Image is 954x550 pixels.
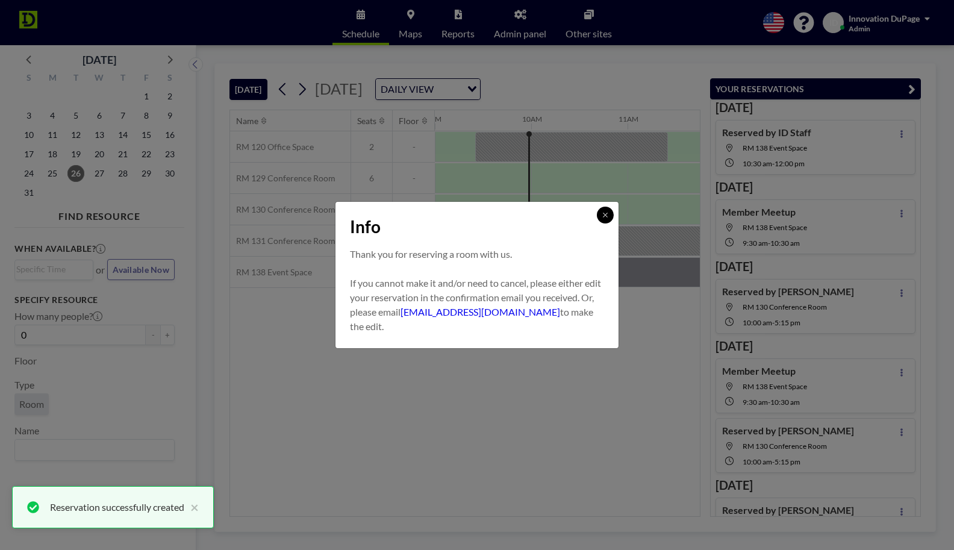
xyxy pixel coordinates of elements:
[350,276,604,334] p: If you cannot make it and/or need to cancel, please either edit your reservation in the confirmat...
[350,247,604,261] p: Thank you for reserving a room with us.
[50,500,184,514] div: Reservation successfully created
[184,500,199,514] button: close
[401,306,560,317] a: [EMAIL_ADDRESS][DOMAIN_NAME]
[350,216,381,237] span: Info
